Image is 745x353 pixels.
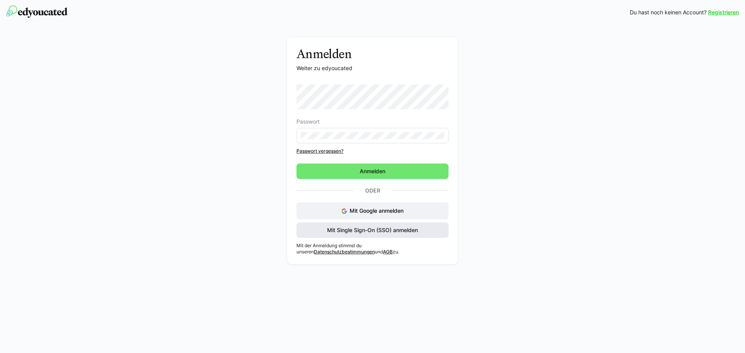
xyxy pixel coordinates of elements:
[296,243,449,255] p: Mit der Anmeldung stimmst du unseren und zu.
[630,9,707,16] span: Du hast noch keinen Account?
[296,119,320,125] span: Passwort
[6,5,68,18] img: edyoucated
[383,249,393,255] a: AGB
[359,167,386,175] span: Anmelden
[326,226,419,234] span: Mit Single Sign-On (SSO) anmelden
[296,222,449,238] button: Mit Single Sign-On (SSO) anmelden
[296,164,449,179] button: Anmelden
[296,202,449,219] button: Mit Google anmelden
[296,64,449,72] p: Weiter zu edyoucated
[350,207,404,214] span: Mit Google anmelden
[353,185,392,196] p: Oder
[314,249,375,255] a: Datenschutzbestimmungen
[296,148,449,154] a: Passwort vergessen?
[708,9,739,16] a: Registrieren
[296,46,449,61] h3: Anmelden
